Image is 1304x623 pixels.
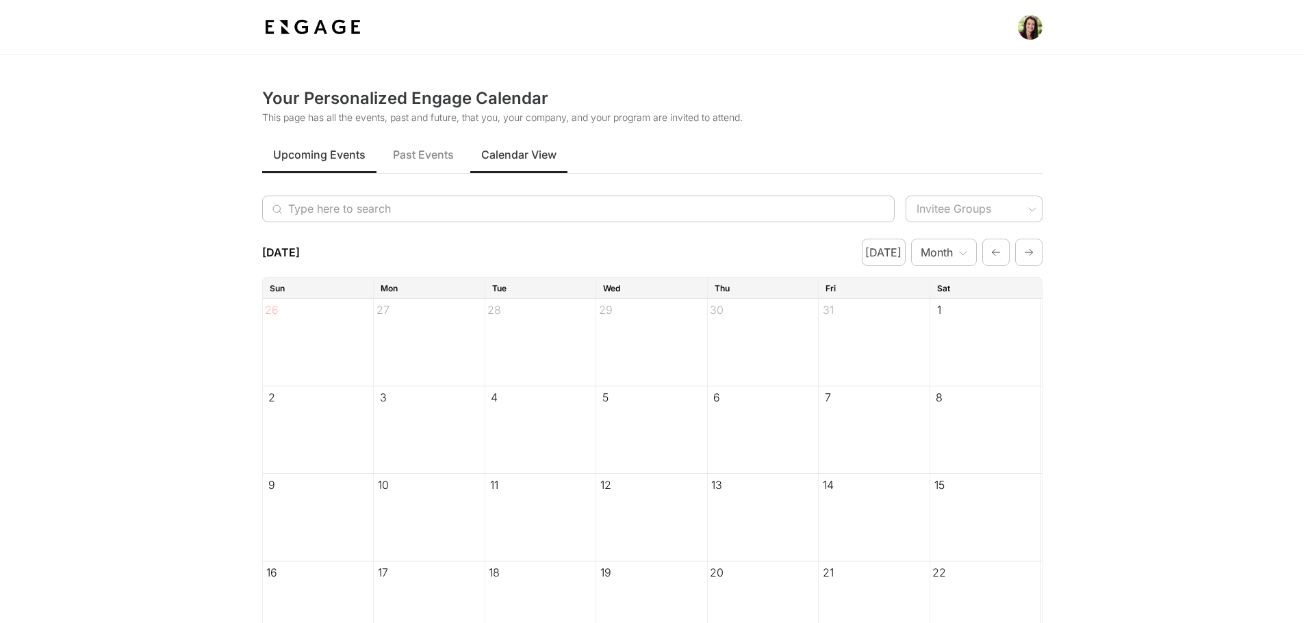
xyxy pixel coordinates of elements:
[382,135,465,173] button: Past Events
[710,303,724,317] span: 30
[265,303,279,317] span: 26
[378,478,389,492] span: 10
[262,88,1043,109] h2: Your Personalized Engage Calendar
[713,390,720,404] span: 6
[381,282,398,295] div: Mon
[288,196,854,222] input: Type here to search
[862,239,906,266] button: [DATE]
[490,478,498,492] span: 11
[936,390,943,404] span: 8
[262,196,895,222] div: Type here to search
[380,390,387,404] span: 3
[376,303,389,317] span: 27
[823,303,834,317] span: 31
[937,303,941,317] span: 1
[825,390,831,404] span: 7
[470,135,567,173] button: Calendar View
[600,478,611,492] span: 12
[489,566,500,579] span: 18
[393,146,454,163] span: Past Events
[710,566,724,579] span: 20
[262,244,300,261] div: [DATE]
[603,282,620,295] div: Wed
[262,111,1043,124] p: This page has all the events, past and future, that you, your company, and your program are invit...
[262,15,363,40] img: bdf1fb74-1727-4ba0-a5bd-bc74ae9fc70b.jpeg
[602,390,609,404] span: 5
[481,146,557,163] span: Calendar View
[268,478,275,492] span: 9
[492,282,507,295] div: Tue
[268,390,275,404] span: 2
[487,303,501,317] span: 28
[906,196,1043,222] div: Invitee Groups
[378,566,388,579] span: 17
[262,135,376,173] button: Upcoming Events
[273,146,366,163] span: Upcoming Events
[1018,15,1043,40] button: Open profile menu
[823,566,834,579] span: 21
[823,478,834,492] span: 14
[711,478,722,492] span: 13
[911,245,977,261] div: Month
[600,566,611,579] span: 19
[1018,15,1043,40] img: Profile picture of Donna Vieira
[270,282,285,295] div: Sun
[934,478,945,492] span: 15
[491,390,498,404] span: 4
[266,566,277,579] span: 16
[826,282,836,295] div: Fri
[932,566,946,579] span: 22
[599,303,613,317] span: 29
[715,282,730,295] div: Thu
[937,282,950,295] div: Sat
